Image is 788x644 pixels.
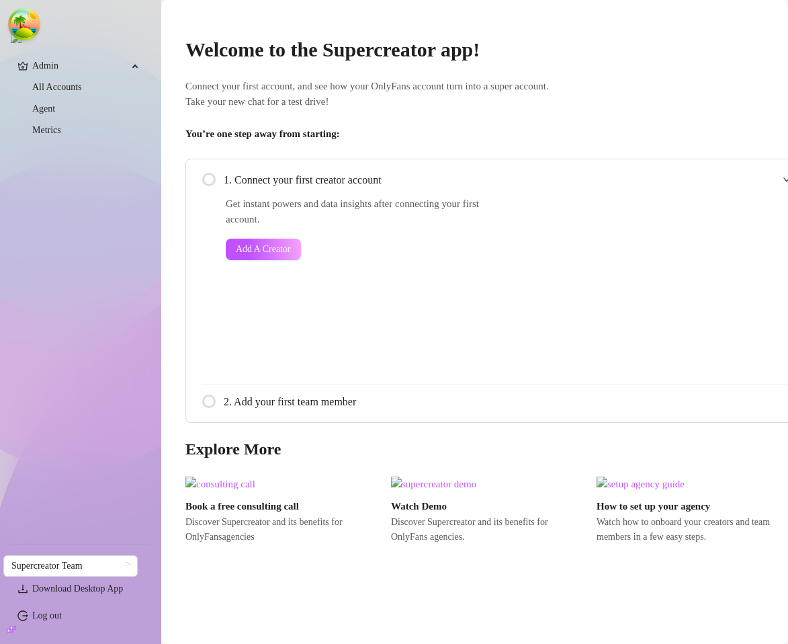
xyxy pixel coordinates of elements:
[597,501,710,512] strong: How to set up your agency
[185,501,299,512] strong: Book a free consulting call
[11,11,38,38] button: Open Tanstack query devtools
[226,196,496,228] span: Get instant powers and data insights after connecting your first account.
[32,104,55,114] a: Agent
[32,583,123,594] span: Download Desktop App
[17,61,28,71] span: crown
[32,55,128,77] span: Admin
[226,239,301,260] button: Add A Creator
[391,515,586,545] span: Discover Supercreator and its benefits for OnlyFans agencies.
[185,515,380,545] span: Discover Supercreator and its benefits for OnlyFans agencies
[32,82,82,92] a: All Accounts
[121,561,132,571] span: loading
[185,477,380,545] a: Book a free consulting callDiscover Supercreator and its benefits for OnlyFansagencies
[226,239,496,260] a: Add A Creator
[7,625,16,634] span: build
[32,610,62,620] a: Log out
[11,556,130,576] span: Supercreator Team
[391,477,586,545] a: Watch DemoDiscover Supercreator and its benefits for OnlyFans agencies.
[185,477,380,493] img: consulting call
[17,583,28,594] span: download
[236,244,291,255] span: Add A Creator
[391,501,447,512] strong: Watch Demo
[391,477,586,493] img: supercreator demo
[32,125,61,135] a: Metrics
[185,128,340,139] strong: You’re one step away from starting:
